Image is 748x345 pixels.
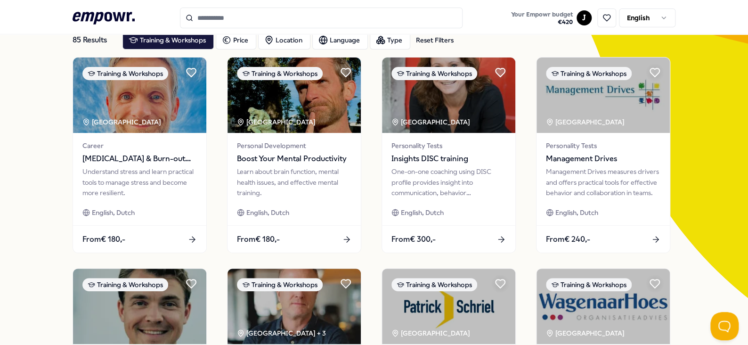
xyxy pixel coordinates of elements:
[92,207,135,218] span: English, Dutch
[228,57,361,133] img: package image
[258,31,310,49] button: Location
[577,10,592,25] button: J
[237,278,323,291] div: Training & Workshops
[546,117,626,127] div: [GEOGRAPHIC_DATA]
[511,18,573,26] span: € 420
[546,153,660,165] span: Management Drives
[391,328,472,338] div: [GEOGRAPHIC_DATA]
[546,278,632,291] div: Training & Workshops
[546,328,626,338] div: [GEOGRAPHIC_DATA]
[416,35,454,45] div: Reset Filters
[382,57,515,133] img: package image
[382,269,515,344] img: package image
[227,57,361,253] a: package imageTraining & Workshops[GEOGRAPHIC_DATA] Personal DevelopmentBoost Your Mental Producti...
[507,8,577,28] a: Your Empowr budget€420
[546,67,632,80] div: Training & Workshops
[237,117,317,127] div: [GEOGRAPHIC_DATA]
[546,233,590,246] span: From € 240,-
[122,31,214,49] button: Training & Workshops
[237,67,323,80] div: Training & Workshops
[401,207,444,218] span: English, Dutch
[237,166,351,198] div: Learn about brain function, mental health issues, and effective mental training.
[82,153,197,165] span: [MEDICAL_DATA] & Burn-out Preventie
[216,31,256,49] button: Price
[237,153,351,165] span: Boost Your Mental Productivity
[73,31,115,49] div: 85 Results
[82,166,197,198] div: Understand stress and learn practical tools to manage stress and become more resilient.
[82,117,163,127] div: [GEOGRAPHIC_DATA]
[73,57,207,253] a: package imageTraining & Workshops[GEOGRAPHIC_DATA] Career[MEDICAL_DATA] & Burn-out PreventieUnder...
[511,11,573,18] span: Your Empowr budget
[82,140,197,151] span: Career
[391,278,477,291] div: Training & Workshops
[537,269,670,344] img: package image
[546,166,660,198] div: Management Drives measures drivers and offers practical tools for effective behavior and collabor...
[73,269,206,344] img: package image
[555,207,598,218] span: English, Dutch
[237,140,351,151] span: Personal Development
[391,67,477,80] div: Training & Workshops
[710,312,739,340] iframe: Help Scout Beacon - Open
[228,269,361,344] img: package image
[509,9,575,28] button: Your Empowr budget€420
[382,57,516,253] a: package imageTraining & Workshops[GEOGRAPHIC_DATA] Personality TestsInsights DISC trainingOne-on-...
[391,153,506,165] span: Insights DISC training
[537,57,670,133] img: package image
[237,328,326,338] div: [GEOGRAPHIC_DATA] + 3
[82,67,168,80] div: Training & Workshops
[82,233,125,246] span: From € 180,-
[312,31,368,49] button: Language
[391,117,472,127] div: [GEOGRAPHIC_DATA]
[391,140,506,151] span: Personality Tests
[546,140,660,151] span: Personality Tests
[82,278,168,291] div: Training & Workshops
[370,31,410,49] button: Type
[237,233,280,246] span: From € 180,-
[391,233,436,246] span: From € 300,-
[73,57,206,133] img: package image
[536,57,670,253] a: package imageTraining & Workshops[GEOGRAPHIC_DATA] Personality TestsManagement DrivesManagement D...
[246,207,289,218] span: English, Dutch
[391,166,506,198] div: One-on-one coaching using DISC profile provides insight into communication, behavior preferences,...
[180,8,463,28] input: Search for products, categories or subcategories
